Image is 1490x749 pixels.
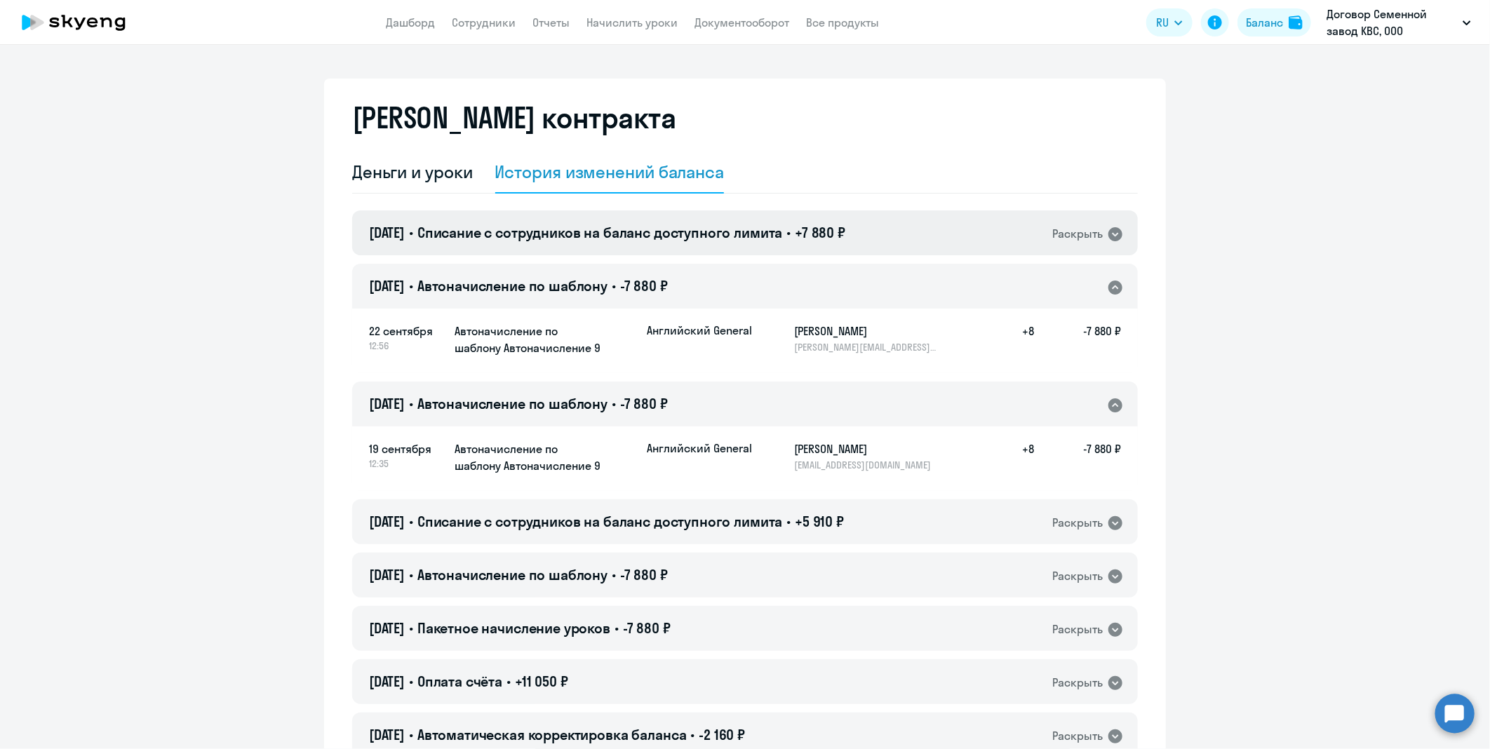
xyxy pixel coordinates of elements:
span: RU [1156,14,1169,31]
span: -7 880 ₽ [620,395,668,412]
p: [EMAIL_ADDRESS][DOMAIN_NAME] [794,459,939,471]
p: Договор Семенной завод КВС, ООО "СЕМЕННОЙ ЗАВОД КВС" [1327,6,1457,39]
span: +11 050 ₽ [515,673,568,690]
span: [DATE] [369,224,405,241]
span: • [786,224,791,241]
span: • [612,277,616,295]
span: • [506,673,511,690]
span: -7 880 ₽ [623,619,671,637]
h5: [PERSON_NAME] [794,440,939,457]
span: 19 сентября [369,440,443,457]
span: +7 880 ₽ [795,224,845,241]
span: • [409,513,413,530]
span: [DATE] [369,277,405,295]
span: Автоматическая корректировка баланса [417,726,687,743]
span: [DATE] [369,726,405,743]
h5: -7 880 ₽ [1034,440,1121,471]
div: Деньги и уроки [352,161,473,183]
span: [DATE] [369,619,405,637]
div: Раскрыть [1052,621,1103,638]
span: -7 880 ₽ [620,277,668,295]
span: [DATE] [369,395,405,412]
div: Раскрыть [1052,674,1103,691]
h5: Автоначисление по шаблону Автоначисление 9 [455,323,636,356]
a: Все продукты [806,15,879,29]
span: Автоначисление по шаблону [417,277,608,295]
span: [DATE] [369,513,405,530]
button: Балансbalance [1237,8,1311,36]
span: -2 160 ₽ [699,726,745,743]
span: • [409,619,413,637]
span: [DATE] [369,566,405,583]
span: • [409,395,413,412]
span: • [612,395,616,412]
div: Раскрыть [1052,225,1103,243]
p: Английский General [647,440,752,456]
h5: +8 [989,440,1034,471]
span: 12:35 [369,457,443,470]
span: • [409,566,413,583]
span: • [615,619,619,637]
span: 22 сентября [369,323,443,339]
h2: [PERSON_NAME] контракта [352,101,676,135]
div: История изменений баланса [495,161,725,183]
a: Сотрудники [452,15,516,29]
span: • [612,566,616,583]
a: Начислить уроки [586,15,678,29]
span: Пакетное начисление уроков [417,619,610,637]
h5: +8 [989,323,1034,353]
span: -7 880 ₽ [620,566,668,583]
h5: -7 880 ₽ [1034,323,1121,353]
div: Раскрыть [1052,567,1103,585]
button: Договор Семенной завод КВС, ООО "СЕМЕННОЙ ЗАВОД КВС" [1320,6,1478,39]
p: [PERSON_NAME][EMAIL_ADDRESS][DOMAIN_NAME] [794,341,939,353]
span: • [691,726,695,743]
div: Раскрыть [1052,727,1103,745]
span: • [409,277,413,295]
h5: Автоначисление по шаблону Автоначисление 9 [455,440,636,474]
img: balance [1289,15,1303,29]
h5: [PERSON_NAME] [794,323,939,339]
a: Отчеты [532,15,570,29]
div: Раскрыть [1052,514,1103,532]
a: Документооборот [694,15,789,29]
button: RU [1146,8,1193,36]
span: • [409,673,413,690]
p: Английский General [647,323,752,338]
a: Дашборд [386,15,435,29]
span: Списание с сотрудников на баланс доступного лимита [417,224,783,241]
span: Автоначисление по шаблону [417,566,608,583]
span: [DATE] [369,673,405,690]
span: Автоначисление по шаблону [417,395,608,412]
span: • [409,224,413,241]
div: Баланс [1246,14,1283,31]
span: • [786,513,791,530]
span: Оплата счёта [417,673,502,690]
span: +5 910 ₽ [795,513,844,530]
span: • [409,726,413,743]
span: Списание с сотрудников на баланс доступного лимита [417,513,783,530]
span: 12:56 [369,339,443,352]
